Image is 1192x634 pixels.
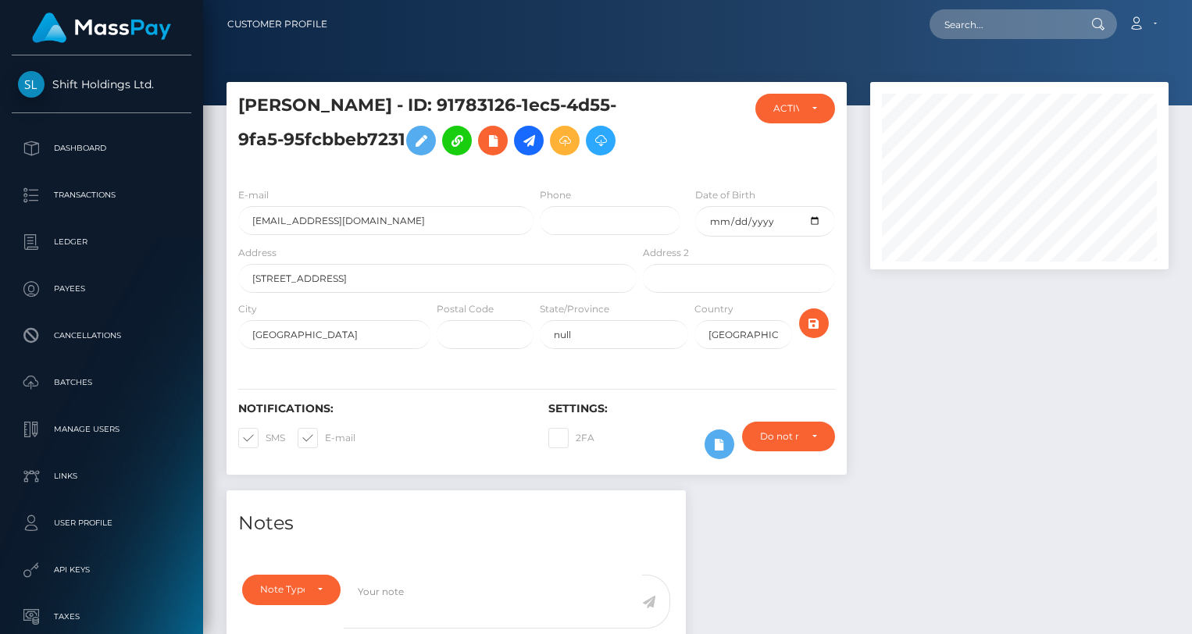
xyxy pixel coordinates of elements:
[238,188,269,202] label: E-mail
[18,605,185,629] p: Taxes
[12,129,191,168] a: Dashboard
[773,102,799,115] div: ACTIVE
[694,302,733,316] label: Country
[12,410,191,449] a: Manage Users
[12,457,191,496] a: Links
[643,246,689,260] label: Address 2
[437,302,494,316] label: Postal Code
[540,302,609,316] label: State/Province
[755,94,835,123] button: ACTIVE
[12,316,191,355] a: Cancellations
[18,71,45,98] img: Shift Holdings Ltd.
[238,428,285,448] label: SMS
[18,183,185,207] p: Transactions
[760,430,799,443] div: Do not require
[18,511,185,535] p: User Profile
[12,176,191,215] a: Transactions
[227,8,327,41] a: Customer Profile
[238,246,277,260] label: Address
[238,510,674,537] h4: Notes
[930,9,1076,39] input: Search...
[32,12,171,43] img: MassPay Logo
[18,137,185,160] p: Dashboard
[238,94,628,163] h5: [PERSON_NAME] - ID: 91783126-1ec5-4d55-9fa5-95fcbbeb7231
[12,363,191,402] a: Batches
[298,428,355,448] label: E-mail
[18,371,185,394] p: Batches
[12,504,191,543] a: User Profile
[540,188,571,202] label: Phone
[514,126,544,155] a: Initiate Payout
[238,402,525,415] h6: Notifications:
[548,428,594,448] label: 2FA
[18,277,185,301] p: Payees
[18,558,185,582] p: API Keys
[12,269,191,308] a: Payees
[18,418,185,441] p: Manage Users
[242,575,341,604] button: Note Type
[742,422,835,451] button: Do not require
[12,550,191,589] a: API Keys
[238,302,257,316] label: City
[18,465,185,488] p: Links
[260,583,305,596] div: Note Type
[548,402,835,415] h6: Settings:
[18,324,185,347] p: Cancellations
[12,77,191,91] span: Shift Holdings Ltd.
[12,223,191,262] a: Ledger
[695,188,755,202] label: Date of Birth
[18,230,185,254] p: Ledger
